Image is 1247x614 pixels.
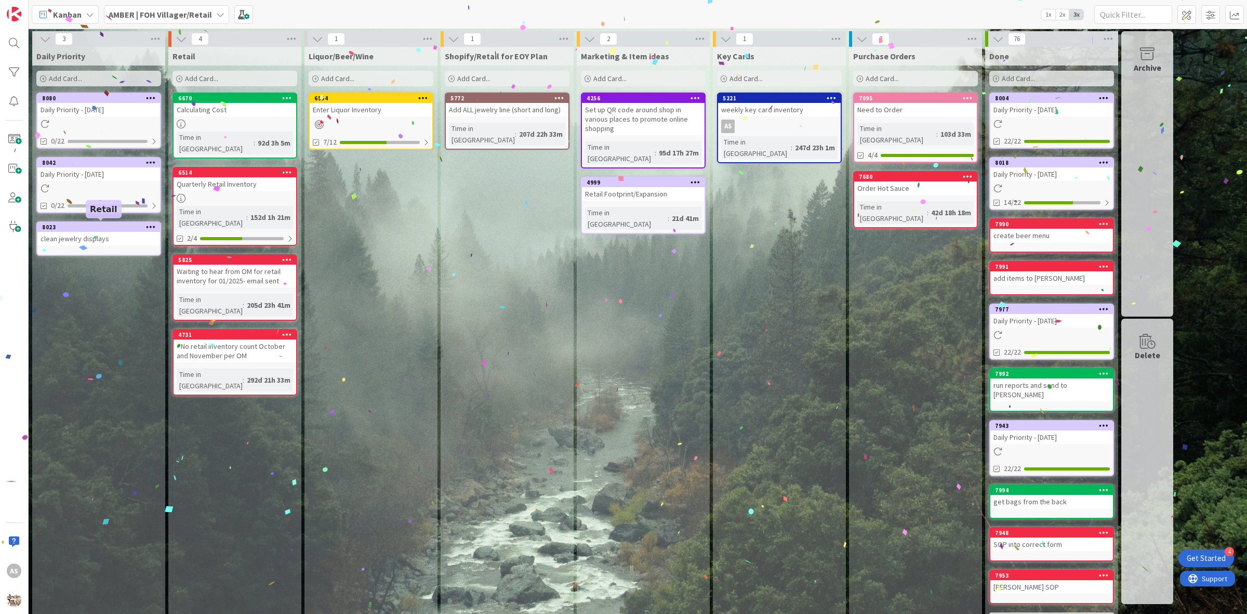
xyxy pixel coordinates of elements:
div: Waiting to hear from OM for retail inventory for 01/2025- email sent [174,265,296,288]
div: 8080 [42,95,160,102]
span: 2 [872,33,890,45]
span: Add Card... [1002,74,1035,83]
div: 7943 [990,421,1113,430]
div: Time in [GEOGRAPHIC_DATA] [721,136,791,159]
b: AMBER | FOH Villager/Retail [109,9,212,20]
span: Done [989,51,1009,61]
div: 7992 [990,369,1113,378]
div: 207d 22h 33m [516,128,565,140]
span: 14/22 [1004,197,1021,208]
div: 95d 17h 27m [656,147,701,159]
span: Add Card... [866,74,899,83]
span: Kanban [53,8,82,21]
span: 3x [1069,9,1083,20]
span: : [655,147,656,159]
a: 7990create beer menu [989,218,1114,253]
div: 4999 [582,178,705,187]
div: 103d 33m [938,128,974,140]
a: 7953[PERSON_NAME] SOP [989,570,1114,604]
span: : [243,299,244,311]
span: 7/12 [323,137,337,148]
span: Key Cards [717,51,754,61]
span: : [243,374,244,386]
div: 7095Need to Order [854,94,977,116]
div: Time in [GEOGRAPHIC_DATA] [177,294,243,317]
div: get bags from the back [990,495,1113,508]
span: : [246,212,248,223]
a: 7948SOP into correct form [989,527,1114,561]
span: : [668,213,669,224]
div: 8023 [37,223,160,232]
div: clean jewelry displays [37,232,160,245]
span: Add Card... [185,74,218,83]
span: Add Card... [457,74,490,83]
span: : [936,128,938,140]
div: 247d 23h 1m [792,142,838,153]
div: 7948SOP into correct form [990,528,1113,551]
div: Set up QR code around shop in various places to promote online shopping [582,103,705,135]
span: 2x [1055,9,1069,20]
span: 22/22 [1004,347,1021,358]
a: 5825Waiting to hear from OM for retail inventory for 01/2025- email sentTime in [GEOGRAPHIC_DATA]... [173,254,297,321]
span: 2 [600,33,617,45]
div: 8042 [37,158,160,167]
a: 5772Add ALL jewelry line (short and long)Time in [GEOGRAPHIC_DATA]:207d 22h 33m [445,93,569,150]
div: 8080Daily Priority - [DATE] [37,94,160,116]
a: 8080Daily Priority - [DATE]0/22 [36,93,161,149]
div: 7948 [990,528,1113,538]
div: Time in [GEOGRAPHIC_DATA] [857,123,936,146]
span: 4/4 [868,150,878,161]
span: 22/22 [1004,463,1021,474]
div: 7953 [995,572,1113,579]
div: Time in [GEOGRAPHIC_DATA] [177,369,243,391]
a: 8018Daily Priority - [DATE]14/22 [989,157,1114,210]
div: 7994 [990,486,1113,495]
div: AS [718,120,841,133]
a: 7680Order Hot SauceTime in [GEOGRAPHIC_DATA]:42d 18h 18m [853,171,978,228]
div: Time in [GEOGRAPHIC_DATA] [449,123,515,146]
span: : [515,128,516,140]
div: 6514 [178,169,296,176]
a: 4999Retail Footprint/ExpansionTime in [GEOGRAPHIC_DATA]:21d 41m [581,177,706,234]
div: 7994get bags from the back [990,486,1113,508]
a: 4731• No retail inventory count October and November per OMTime in [GEOGRAPHIC_DATA]:292d 21h 33m [173,329,297,396]
div: 7680Order Hot Sauce [854,172,977,195]
div: AS [721,120,735,133]
div: 7943Daily Priority - [DATE] [990,421,1113,444]
div: 5221weekly key card inventory [718,94,841,116]
div: Daily Priority - [DATE] [990,167,1113,181]
span: Add Card... [49,74,82,83]
div: 5221 [723,95,841,102]
div: 8004Daily Priority - [DATE] [990,94,1113,116]
span: : [791,142,792,153]
div: 7943 [995,422,1113,429]
span: 22/22 [1004,136,1021,147]
div: Open Get Started checklist, remaining modules: 4 [1178,550,1234,567]
div: 8004 [995,95,1113,102]
div: 7953[PERSON_NAME] SOP [990,571,1113,594]
span: : [927,207,928,218]
div: Delete [1135,349,1160,361]
span: Add Card... [321,74,354,83]
div: 6670Calculating Cost [174,94,296,116]
a: 7095Need to OrderTime in [GEOGRAPHIC_DATA]:103d 33m4/4 [853,93,978,163]
span: 1 [736,33,753,45]
div: Retail Footprint/Expansion [582,187,705,201]
span: Support [22,2,47,14]
div: run reports and send to [PERSON_NAME] [990,378,1113,401]
div: 7095 [854,94,977,103]
a: 6554Enter Liquor Inventory7/12 [309,93,433,150]
div: 4731 [178,331,296,338]
a: 6514Quarterly Retail InventoryTime in [GEOGRAPHIC_DATA]:152d 1h 21m2/4 [173,167,297,246]
div: AS [7,564,21,578]
div: Quarterly Retail Inventory [174,177,296,191]
div: Daily Priority - [DATE] [990,314,1113,328]
div: 8023 [42,224,160,231]
div: 7990create beer menu [990,219,1113,242]
div: 8004 [990,94,1113,103]
div: 7680 [859,173,977,180]
div: 5825 [174,255,296,265]
a: 5221weekly key card inventoryASTime in [GEOGRAPHIC_DATA]:247d 23h 1m [717,93,842,163]
div: 7680 [854,172,977,181]
div: Order Hot Sauce [854,181,977,195]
